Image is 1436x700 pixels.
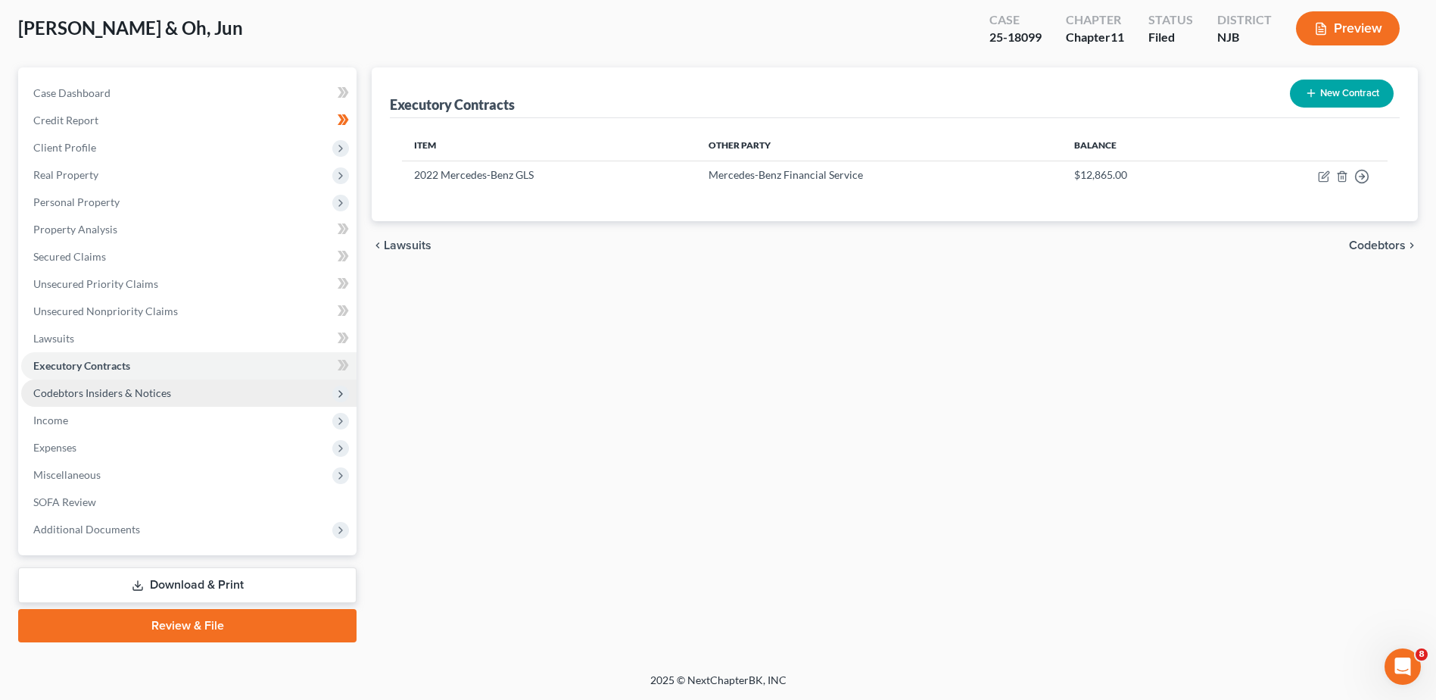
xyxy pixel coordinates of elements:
[33,359,130,372] span: Executory Contracts
[21,325,357,352] a: Lawsuits
[696,130,1062,161] th: Other Party
[18,567,357,603] a: Download & Print
[989,11,1042,29] div: Case
[21,298,357,325] a: Unsecured Nonpriority Claims
[372,239,384,252] i: chevron_left
[287,673,1150,700] div: 2025 © NextChapterBK, INC
[21,216,357,243] a: Property Analysis
[33,523,140,536] span: Additional Documents
[33,223,117,236] span: Property Analysis
[1217,11,1272,29] div: District
[390,95,515,114] div: Executory Contracts
[384,239,431,252] span: Lawsuits
[33,114,98,127] span: Credit Report
[33,386,171,399] span: Codebtors Insiders & Notices
[402,130,696,161] th: Item
[21,107,357,134] a: Credit Report
[1148,11,1193,29] div: Status
[1349,239,1418,252] button: Codebtors chevron_right
[989,29,1042,46] div: 25-18099
[21,243,357,270] a: Secured Claims
[21,352,357,380] a: Executory Contracts
[1062,161,1220,190] td: $12,865.00
[1296,11,1400,45] button: Preview
[1349,239,1406,252] span: Codebtors
[33,441,76,454] span: Expenses
[33,277,158,290] span: Unsecured Priority Claims
[1066,29,1124,46] div: Chapter
[21,80,357,107] a: Case Dashboard
[696,161,1062,190] td: Mercedes-Benz Financial Service
[1110,30,1124,44] span: 11
[33,414,68,427] span: Income
[33,168,98,181] span: Real Property
[33,195,120,208] span: Personal Property
[18,609,357,642] a: Review & File
[1062,130,1220,161] th: Balance
[372,239,431,252] button: chevron_left Lawsuits
[33,495,96,508] span: SOFA Review
[1217,29,1272,46] div: NJB
[33,250,106,263] span: Secured Claims
[33,305,178,317] span: Unsecured Nonpriority Claims
[1290,80,1394,108] button: New Contract
[1385,648,1421,685] iframe: Intercom live chat
[1148,29,1193,46] div: Filed
[33,332,74,345] span: Lawsuits
[1406,239,1418,252] i: chevron_right
[21,489,357,516] a: SOFA Review
[402,161,696,190] td: 2022 Mercedes-Benz GLS
[18,17,243,39] span: [PERSON_NAME] & Oh, Jun
[33,468,101,481] span: Miscellaneous
[21,270,357,298] a: Unsecured Priority Claims
[33,141,96,154] span: Client Profile
[33,86,111,99] span: Case Dashboard
[1416,648,1428,661] span: 8
[1066,11,1124,29] div: Chapter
